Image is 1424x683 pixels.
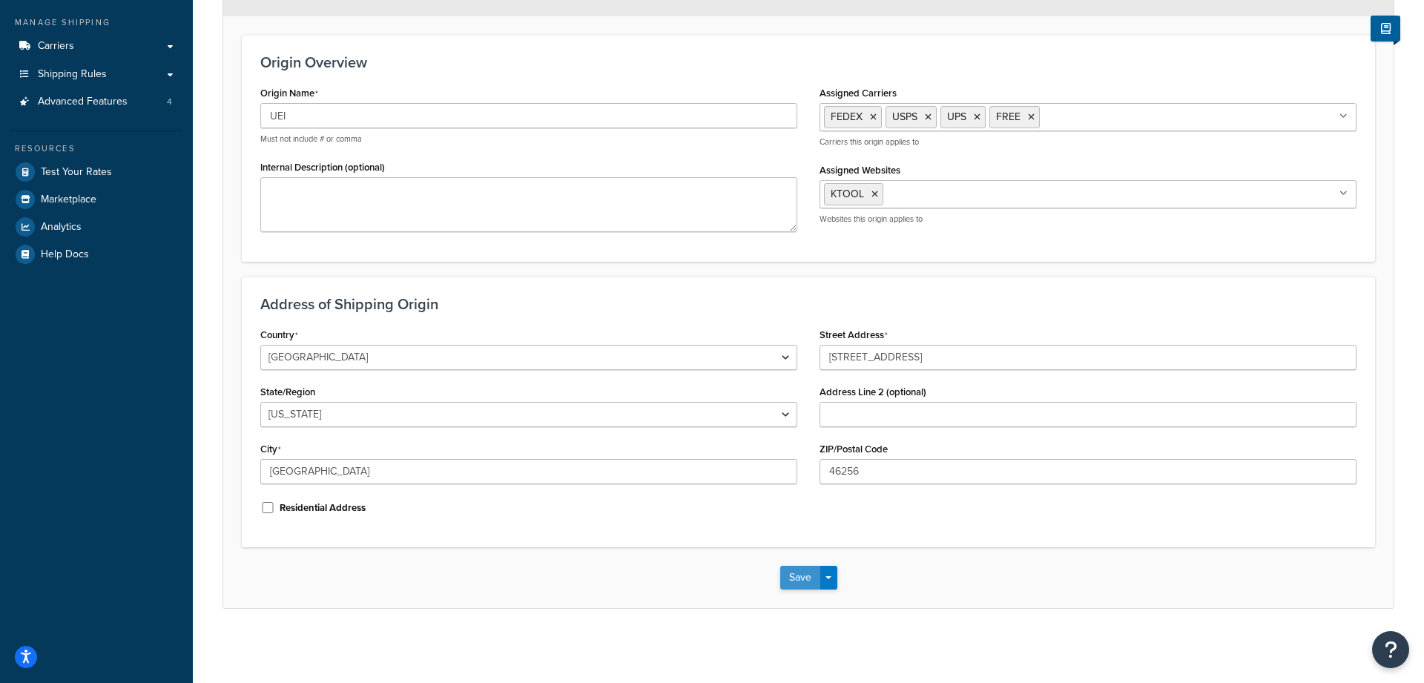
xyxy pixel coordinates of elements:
[38,68,107,81] span: Shipping Rules
[820,386,926,397] label: Address Line 2 (optional)
[260,386,315,397] label: State/Region
[11,142,182,155] div: Resources
[1371,16,1400,42] button: Show Help Docs
[260,443,281,455] label: City
[780,566,820,590] button: Save
[11,241,182,268] a: Help Docs
[831,109,863,125] span: FEDEX
[11,186,182,213] a: Marketplace
[41,194,96,206] span: Marketplace
[996,109,1021,125] span: FREE
[820,329,888,341] label: Street Address
[11,214,182,240] a: Analytics
[38,96,128,108] span: Advanced Features
[820,136,1357,148] p: Carriers this origin applies to
[41,221,82,234] span: Analytics
[11,61,182,88] a: Shipping Rules
[280,501,366,515] label: Residential Address
[260,162,385,173] label: Internal Description (optional)
[11,159,182,185] a: Test Your Rates
[11,16,182,29] div: Manage Shipping
[11,88,182,116] a: Advanced Features4
[260,54,1357,70] h3: Origin Overview
[820,214,1357,225] p: Websites this origin applies to
[260,296,1357,312] h3: Address of Shipping Origin
[11,33,182,60] a: Carriers
[260,329,298,341] label: Country
[831,186,864,202] span: KTOOL
[38,40,74,53] span: Carriers
[167,96,172,108] span: 4
[820,443,888,455] label: ZIP/Postal Code
[820,88,897,99] label: Assigned Carriers
[947,109,966,125] span: UPS
[260,133,797,145] p: Must not include # or comma
[820,165,900,176] label: Assigned Websites
[260,88,318,99] label: Origin Name
[41,248,89,261] span: Help Docs
[892,109,917,125] span: USPS
[11,88,182,116] li: Advanced Features
[1372,631,1409,668] button: Open Resource Center
[41,166,112,179] span: Test Your Rates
